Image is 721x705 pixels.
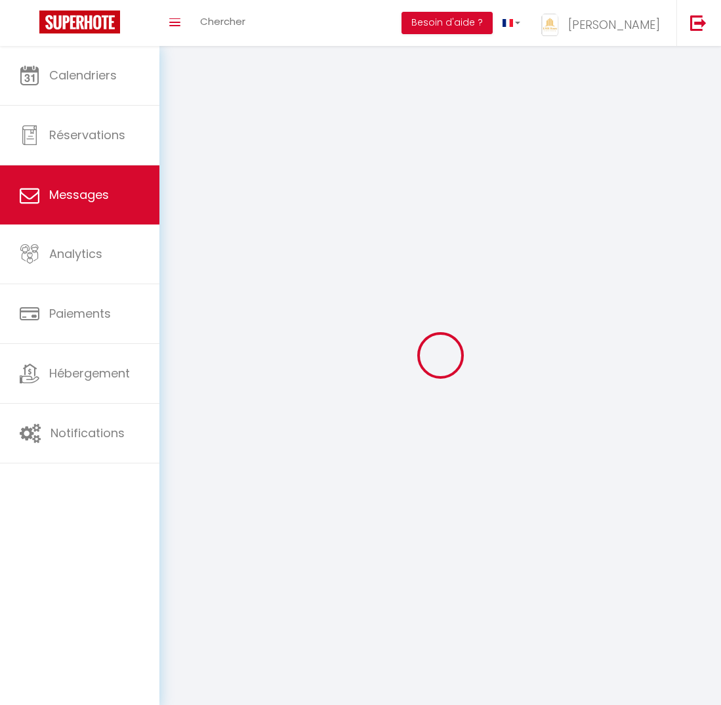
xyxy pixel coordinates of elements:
[540,12,560,39] img: ...
[51,425,125,441] span: Notifications
[690,14,707,31] img: logout
[10,5,50,45] button: Open LiveChat chat widget
[49,67,117,83] span: Calendriers
[49,365,130,381] span: Hébergement
[49,186,109,203] span: Messages
[49,246,102,262] span: Analytics
[49,127,125,143] span: Réservations
[568,16,660,33] span: [PERSON_NAME]
[402,12,493,34] button: Besoin d'aide ?
[200,14,245,28] span: Chercher
[39,11,120,33] img: Super Booking
[49,305,111,322] span: Paiements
